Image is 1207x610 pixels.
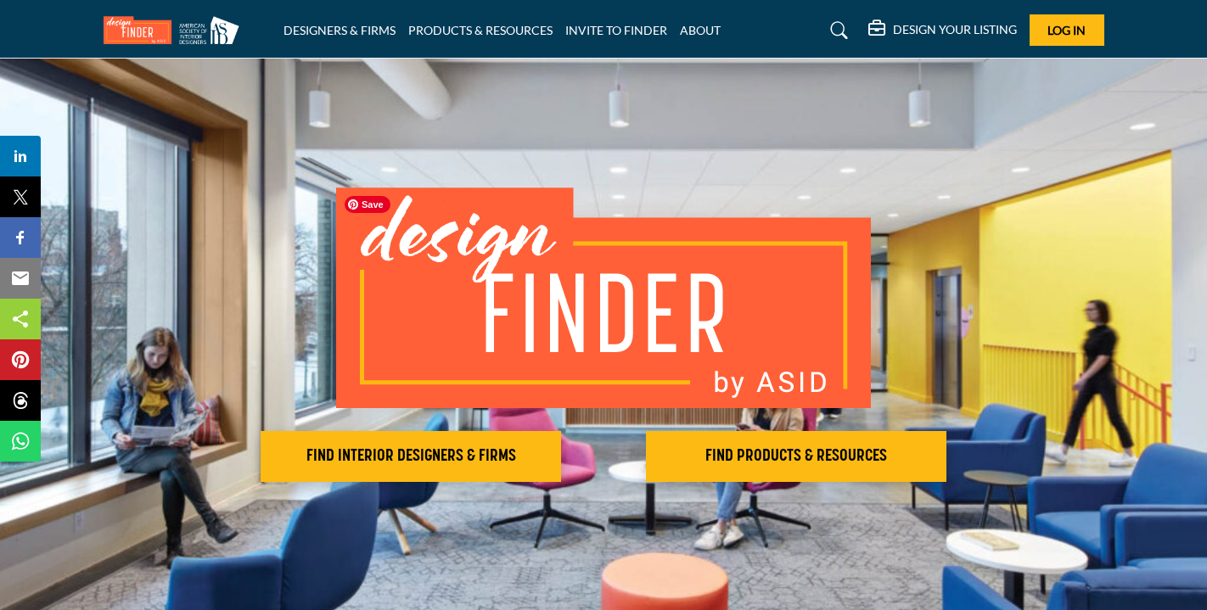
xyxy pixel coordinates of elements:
[336,187,871,408] img: image
[345,196,390,213] span: Save
[646,431,946,482] button: FIND PRODUCTS & RESOURCES
[1030,14,1104,46] button: Log In
[651,446,941,467] h2: FIND PRODUCTS & RESOURCES
[266,446,556,467] h2: FIND INTERIOR DESIGNERS & FIRMS
[284,23,396,37] a: DESIGNERS & FIRMS
[408,23,553,37] a: PRODUCTS & RESOURCES
[814,17,859,44] a: Search
[893,22,1017,37] h5: DESIGN YOUR LISTING
[565,23,667,37] a: INVITE TO FINDER
[680,23,721,37] a: ABOUT
[261,431,561,482] button: FIND INTERIOR DESIGNERS & FIRMS
[1047,23,1086,37] span: Log In
[104,16,248,44] img: Site Logo
[868,20,1017,41] div: DESIGN YOUR LISTING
